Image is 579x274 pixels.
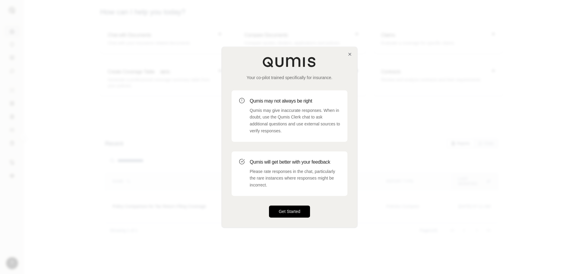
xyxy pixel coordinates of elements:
p: Please rate responses in the chat, particularly the rare instances where responses might be incor... [250,168,340,189]
h3: Qumis may not always be right [250,97,340,105]
h3: Qumis will get better with your feedback [250,159,340,166]
img: Qumis Logo [262,57,317,67]
p: Your co-pilot trained specifically for insurance. [232,75,347,81]
p: Qumis may give inaccurate responses. When in doubt, use the Qumis Clerk chat to ask additional qu... [250,107,340,134]
button: Get Started [269,205,310,217]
